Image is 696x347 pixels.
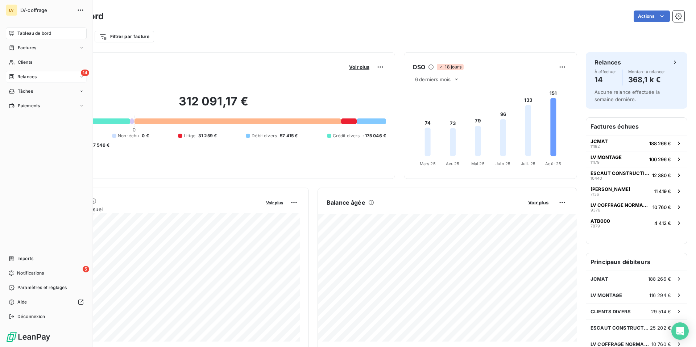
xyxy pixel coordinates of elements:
span: Débit divers [252,133,277,139]
span: 188 266 € [648,276,671,282]
tspan: Juil. 25 [521,161,535,166]
a: Factures [6,42,87,54]
h6: Factures échues [586,118,687,135]
span: 29 514 € [651,309,671,314]
span: Non-échu [118,133,139,139]
span: 18 jours [437,64,463,70]
h4: 14 [594,74,616,85]
a: Paramètres et réglages [6,282,87,293]
button: ATB00078794 412 € [586,215,687,231]
a: Imports [6,253,87,264]
button: Filtrer par facture [95,31,154,42]
button: LV MONTAGE11179100 296 € [586,151,687,167]
span: 5 [83,266,89,272]
span: Voir plus [349,64,369,70]
span: Voir plus [266,200,283,205]
a: 14Relances [6,71,87,83]
img: Logo LeanPay [6,331,51,343]
div: Open Intercom Messenger [671,322,689,340]
span: [PERSON_NAME] [591,186,630,192]
button: Actions [634,11,670,22]
a: Paiements [6,100,87,112]
button: [PERSON_NAME]713611 419 € [586,183,687,199]
span: LV MONTAGE [591,292,622,298]
h6: Balance âgée [327,198,365,207]
span: 7879 [591,224,600,228]
span: Relances [17,74,37,80]
button: Voir plus [347,64,372,70]
span: 31 259 € [198,133,217,139]
span: 25 202 € [650,325,671,331]
span: Litige [184,133,195,139]
button: JCMAT11182188 266 € [586,135,687,151]
a: Aide [6,296,87,308]
span: 6 derniers mois [415,76,451,82]
span: Montant à relancer [628,70,665,74]
span: 7136 [591,192,599,196]
a: Clients [6,57,87,68]
span: 11179 [591,160,600,164]
span: 0 € [142,133,149,139]
span: Tableau de bord [17,30,51,37]
span: Notifications [17,270,44,276]
span: Clients [18,59,32,66]
tspan: Août 25 [545,161,561,166]
span: Factures [18,45,36,51]
h4: 368,1 k € [628,74,665,85]
span: Déconnexion [17,313,45,320]
button: Voir plus [264,199,285,206]
span: 11 419 € [654,188,671,194]
tspan: Mai 25 [471,161,485,166]
h6: Principaux débiteurs [586,253,687,271]
span: ESCAUT CONSTRUCTIONS [591,170,649,176]
span: 12 380 € [652,172,671,178]
button: LV COFFRAGE NORMANDIE937610 760 € [586,199,687,215]
span: 9376 [591,208,600,212]
span: 10 760 € [651,341,671,347]
span: LV COFFRAGE NORMANDIE [591,341,651,347]
div: LV [6,4,17,16]
span: -7 546 € [91,142,109,149]
tspan: Juin 25 [496,161,510,166]
span: 14 [81,70,89,76]
span: Imports [17,255,33,262]
span: Aucune relance effectuée la semaine dernière. [594,89,660,102]
span: JCMAT [591,138,608,144]
span: Chiffre d'affaires mensuel [41,205,261,213]
span: Aide [17,299,27,305]
span: LV COFFRAGE NORMANDIE [591,202,650,208]
span: ESCAUT CONSTRUCTIONS [591,325,650,331]
span: 116 294 € [649,292,671,298]
span: Voir plus [528,200,548,205]
button: Voir plus [526,199,551,206]
span: LV-coffrage [20,7,72,13]
span: -175 046 € [362,133,386,139]
a: Tableau de bord [6,28,87,39]
h6: DSO [413,63,425,71]
span: Paramètres et réglages [17,284,67,291]
span: 4 412 € [654,220,671,226]
tspan: Avr. 25 [446,161,459,166]
span: 188 266 € [649,141,671,146]
span: À effectuer [594,70,616,74]
span: CLIENTS DIVERS [591,309,631,314]
span: 57 415 € [280,133,298,139]
span: ATB000 [591,218,610,224]
span: 0 [133,127,136,133]
span: LV MONTAGE [591,154,622,160]
button: ESCAUT CONSTRUCTIONS1044012 380 € [586,167,687,183]
span: 11182 [591,144,600,149]
span: 100 296 € [649,156,671,162]
span: 10440 [591,176,602,180]
span: Crédit divers [333,133,360,139]
a: Tâches [6,85,87,97]
tspan: Mars 25 [420,161,436,166]
span: JCMAT [591,276,608,282]
span: Paiements [18,103,40,109]
span: 10 760 € [652,204,671,210]
h6: Relances [594,58,621,67]
span: Tâches [18,88,33,95]
h2: 312 091,17 € [41,94,386,116]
